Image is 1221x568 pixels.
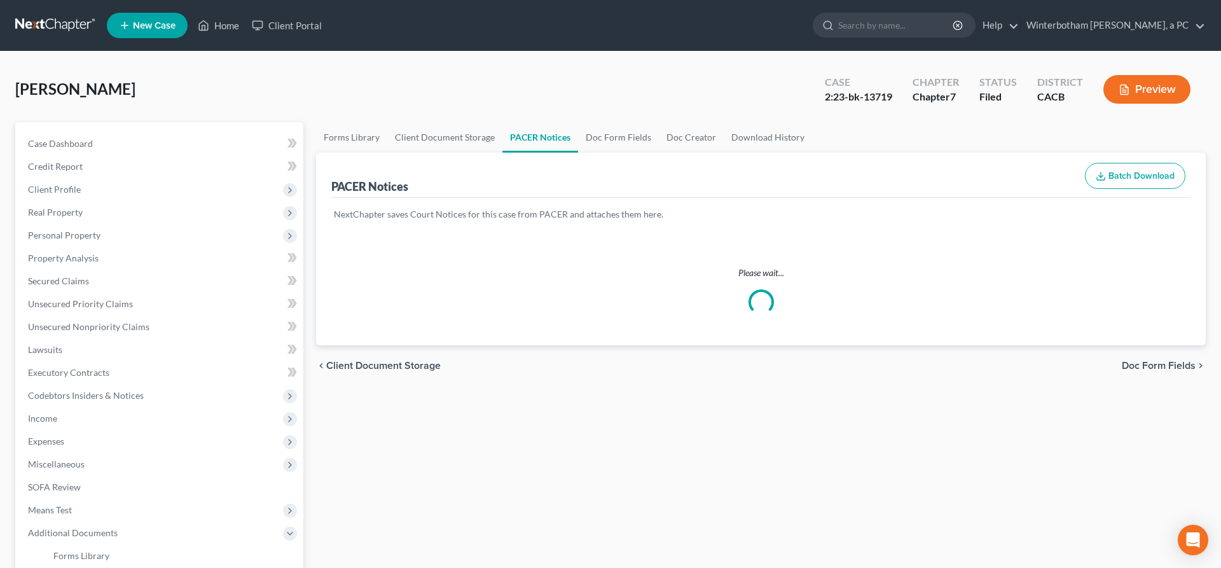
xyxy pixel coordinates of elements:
span: Executory Contracts [28,367,109,378]
div: District [1037,75,1083,90]
button: chevron_left Client Document Storage [316,361,441,371]
a: Doc Form Fields [578,122,659,153]
a: Unsecured Priority Claims [18,293,303,315]
button: Batch Download [1085,163,1185,190]
a: Help [976,14,1019,37]
span: New Case [133,21,176,31]
span: Batch Download [1108,170,1175,181]
div: 2:23-bk-13719 [825,90,892,104]
div: Case [825,75,892,90]
span: Real Property [28,207,83,218]
span: Codebtors Insiders & Notices [28,390,144,401]
span: Miscellaneous [28,459,85,469]
span: Property Analysis [28,253,99,263]
span: Client Document Storage [326,361,441,371]
span: Expenses [28,436,64,447]
span: Lawsuits [28,344,62,355]
a: Client Portal [245,14,328,37]
span: Personal Property [28,230,100,240]
button: Doc Form Fields chevron_right [1122,361,1206,371]
span: Means Test [28,504,72,515]
a: Unsecured Nonpriority Claims [18,315,303,338]
span: Unsecured Nonpriority Claims [28,321,149,332]
a: Download History [724,122,812,153]
a: Doc Creator [659,122,724,153]
div: PACER Notices [331,179,408,194]
div: Status [979,75,1017,90]
a: Secured Claims [18,270,303,293]
span: Unsecured Priority Claims [28,298,133,309]
div: Filed [979,90,1017,104]
span: Income [28,413,57,424]
div: Chapter [913,75,959,90]
span: [PERSON_NAME] [15,80,135,98]
div: Open Intercom Messenger [1178,525,1208,555]
a: Forms Library [316,122,387,153]
button: Preview [1103,75,1190,104]
div: Chapter [913,90,959,104]
a: Lawsuits [18,338,303,361]
a: Credit Report [18,155,303,178]
div: CACB [1037,90,1083,104]
p: Please wait... [316,267,1206,279]
a: Case Dashboard [18,132,303,155]
span: 7 [950,90,956,102]
span: Case Dashboard [28,138,93,149]
span: SOFA Review [28,481,81,492]
span: Secured Claims [28,275,89,286]
p: NextChapter saves Court Notices for this case from PACER and attaches them here. [334,208,1188,221]
input: Search by name... [838,13,955,37]
a: Forms Library [43,544,303,567]
a: Winterbotham [PERSON_NAME], a PC [1020,14,1205,37]
span: Doc Form Fields [1122,361,1196,371]
a: Executory Contracts [18,361,303,384]
i: chevron_right [1196,361,1206,371]
a: SOFA Review [18,476,303,499]
a: Client Document Storage [387,122,502,153]
a: PACER Notices [502,122,578,153]
span: Forms Library [53,550,109,561]
i: chevron_left [316,361,326,371]
span: Additional Documents [28,527,118,538]
span: Credit Report [28,161,83,172]
a: Property Analysis [18,247,303,270]
span: Client Profile [28,184,81,195]
a: Home [191,14,245,37]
